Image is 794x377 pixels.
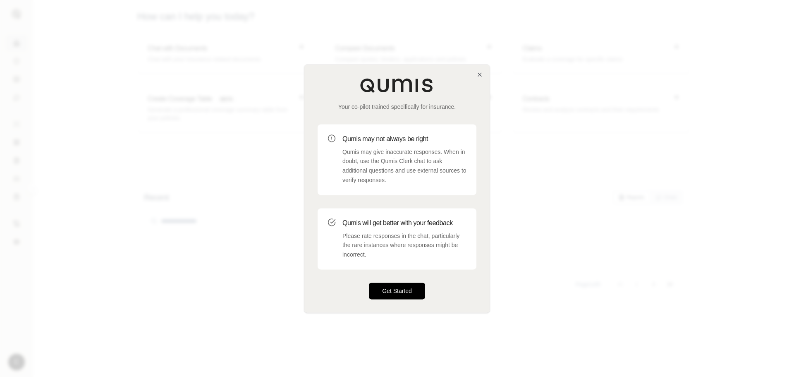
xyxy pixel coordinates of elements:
p: Your co-pilot trained specifically for insurance. [318,103,476,111]
h3: Qumis will get better with your feedback [342,218,466,228]
button: Get Started [369,283,425,299]
img: Qumis Logo [360,78,434,93]
h3: Qumis may not always be right [342,134,466,144]
p: Please rate responses in the chat, particularly the rare instances where responses might be incor... [342,231,466,259]
p: Qumis may give inaccurate responses. When in doubt, use the Qumis Clerk chat to ask additional qu... [342,147,466,185]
